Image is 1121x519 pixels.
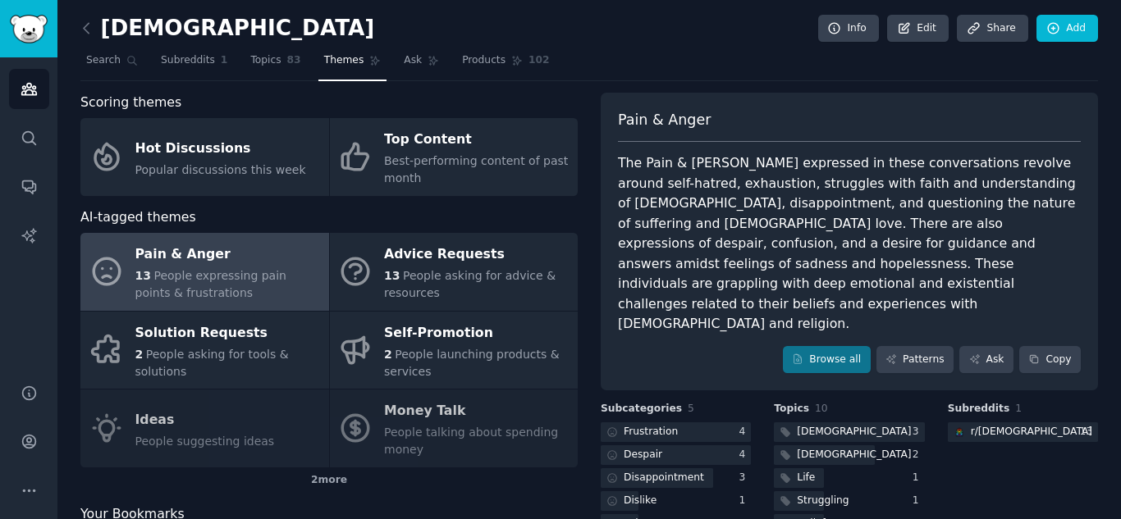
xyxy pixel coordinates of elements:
[774,468,924,489] a: Life1
[80,467,578,494] div: 2 more
[80,16,374,42] h2: [DEMOGRAPHIC_DATA]
[601,491,751,512] a: Dislike1
[1079,425,1098,439] div: 13
[774,445,924,466] a: [DEMOGRAPHIC_DATA]2
[80,93,181,113] span: Scoring themes
[913,471,925,485] div: 1
[330,312,579,389] a: Self-Promotion2People launching products & services
[1036,15,1098,43] a: Add
[330,233,579,311] a: Advice Requests13People asking for advice & resources
[384,269,400,282] span: 13
[818,15,879,43] a: Info
[601,422,751,443] a: Frustration4
[876,346,954,374] a: Patterns
[913,494,925,508] div: 1
[318,48,387,81] a: Themes
[404,53,422,68] span: Ask
[456,48,555,81] a: Products102
[330,118,579,196] a: Top ContentBest-performing content of past month
[135,269,286,299] span: People expressing pain points & frustrations
[618,110,711,130] span: Pain & Anger
[957,15,1027,43] a: Share
[913,425,925,439] div: 3
[80,207,196,228] span: AI-tagged themes
[601,468,751,489] a: Disappointment3
[80,118,329,196] a: Hot DiscussionsPopular discussions this week
[601,402,682,417] span: Subcategories
[250,53,281,68] span: Topics
[80,48,144,81] a: Search
[1015,403,1022,414] span: 1
[528,53,550,68] span: 102
[624,448,662,462] div: Despair
[797,494,849,508] div: Struggling
[959,346,1013,374] a: Ask
[245,48,306,81] a: Topics83
[135,348,289,378] span: People asking for tools & solutions
[887,15,949,43] a: Edit
[624,425,678,439] div: Frustration
[135,320,321,346] div: Solution Requests
[624,471,704,485] div: Disappointment
[384,127,570,153] div: Top Content
[135,135,306,162] div: Hot Discussions
[783,346,871,374] a: Browse all
[384,320,570,346] div: Self-Promotion
[971,425,1092,439] div: r/ [DEMOGRAPHIC_DATA]
[86,53,121,68] span: Search
[462,53,506,68] span: Products
[913,448,925,462] div: 2
[80,312,329,389] a: Solution Requests2People asking for tools & solutions
[80,233,329,311] a: Pain & Anger13People expressing pain points & frustrations
[287,53,301,68] span: 83
[948,402,1010,417] span: Subreddits
[624,494,657,508] div: Dislike
[324,53,364,68] span: Themes
[398,48,445,81] a: Ask
[384,348,560,378] span: People launching products & services
[797,448,911,462] div: [DEMOGRAPHIC_DATA]
[797,425,911,439] div: [DEMOGRAPHIC_DATA]
[221,53,228,68] span: 1
[161,53,215,68] span: Subreddits
[739,471,752,485] div: 3
[948,422,1098,443] a: Christianityr/[DEMOGRAPHIC_DATA]13
[384,242,570,268] div: Advice Requests
[135,269,151,282] span: 13
[1019,346,1081,374] button: Copy
[739,448,752,462] div: 4
[954,426,965,438] img: Christianity
[384,154,568,184] span: Best-performing content of past month
[155,48,233,81] a: Subreddits1
[815,403,828,414] span: 10
[797,471,815,485] div: Life
[618,153,1081,335] div: The Pain & [PERSON_NAME] expressed in these conversations revolve around self-hatred, exhaustion,...
[774,491,924,512] a: Struggling1
[135,348,144,361] span: 2
[384,348,392,361] span: 2
[774,422,924,443] a: [DEMOGRAPHIC_DATA]3
[10,15,48,43] img: GummySearch logo
[739,494,752,508] div: 1
[135,163,306,176] span: Popular discussions this week
[135,242,321,268] div: Pain & Anger
[384,269,556,299] span: People asking for advice & resources
[601,445,751,466] a: Despair4
[739,425,752,439] div: 4
[774,402,809,417] span: Topics
[688,403,694,414] span: 5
